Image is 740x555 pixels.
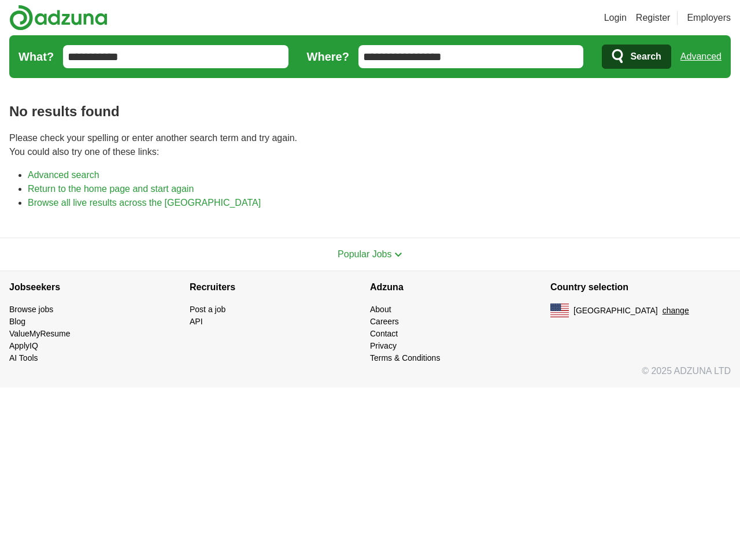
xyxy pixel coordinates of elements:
[28,170,99,180] a: Advanced search
[370,329,398,338] a: Contact
[394,252,402,257] img: toggle icon
[573,305,658,317] span: [GEOGRAPHIC_DATA]
[630,45,661,68] span: Search
[28,198,261,208] a: Browse all live results across the [GEOGRAPHIC_DATA]
[190,305,225,314] a: Post a job
[550,271,731,304] h4: Country selection
[9,101,731,122] h1: No results found
[370,353,440,362] a: Terms & Conditions
[680,45,721,68] a: Advanced
[370,341,397,350] a: Privacy
[604,11,627,25] a: Login
[370,317,399,326] a: Careers
[18,48,54,65] label: What?
[9,317,25,326] a: Blog
[9,5,108,31] img: Adzuna logo
[370,305,391,314] a: About
[338,249,391,259] span: Popular Jobs
[550,304,569,317] img: US flag
[190,317,203,326] a: API
[9,353,38,362] a: AI Tools
[663,305,689,317] button: change
[9,305,53,314] a: Browse jobs
[9,341,38,350] a: ApplyIQ
[28,184,194,194] a: Return to the home page and start again
[636,11,671,25] a: Register
[9,131,731,159] p: Please check your spelling or enter another search term and try again. You could also try one of ...
[602,45,671,69] button: Search
[687,11,731,25] a: Employers
[9,329,71,338] a: ValueMyResume
[307,48,349,65] label: Where?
